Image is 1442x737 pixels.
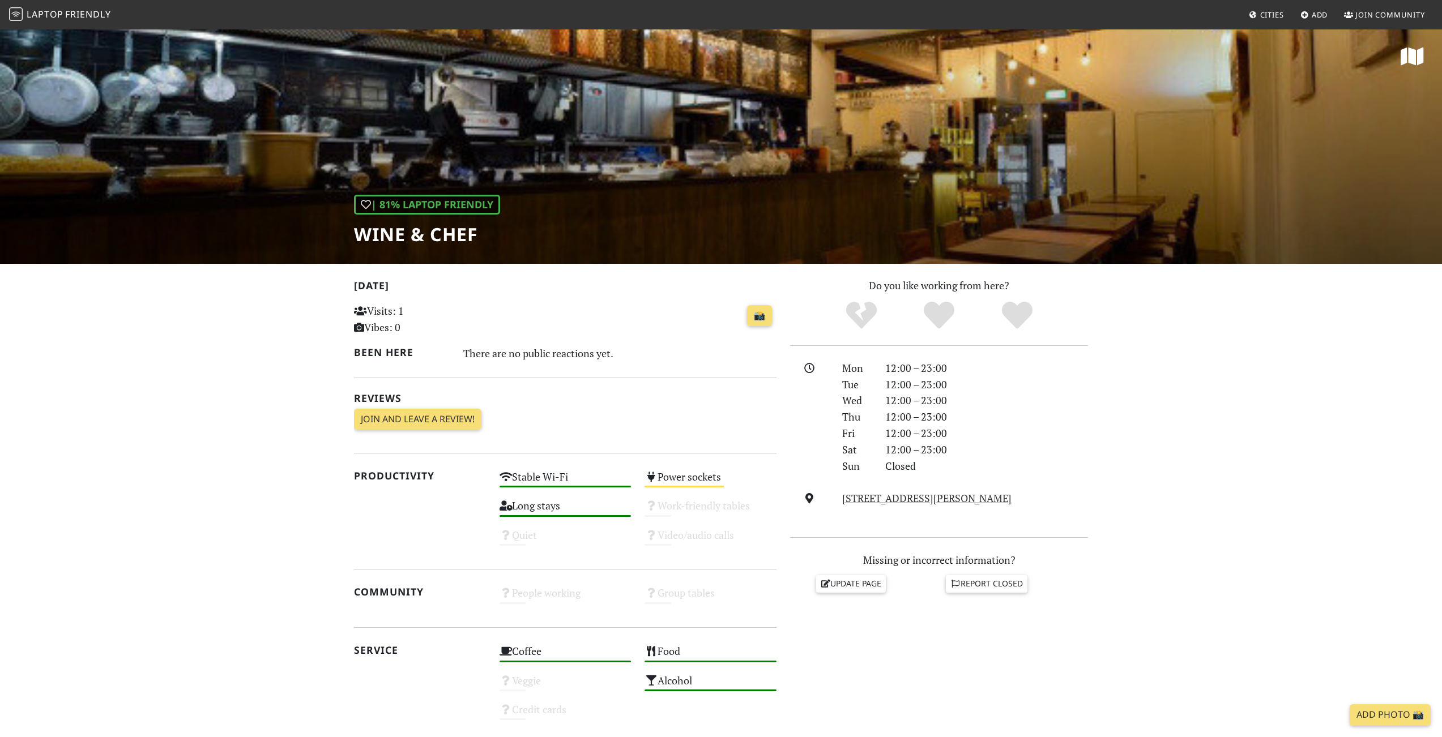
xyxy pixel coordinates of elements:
span: Join Community [1355,10,1425,20]
h2: Reviews [354,392,777,404]
div: Closed [878,458,1095,474]
div: | 81% Laptop Friendly [354,195,500,215]
div: Definitely! [978,300,1056,331]
img: LaptopFriendly [9,7,23,21]
a: Add Photo 📸 [1350,704,1431,726]
a: 📸 [747,305,772,327]
h2: Productivity [354,470,486,482]
span: Add [1312,10,1328,20]
div: Credit cards [493,700,638,729]
a: Join and leave a review! [354,409,481,430]
h2: Been here [354,346,450,358]
a: Cities [1244,5,1289,25]
a: Update page [816,575,886,592]
div: Sun [835,458,878,474]
div: Power sockets [638,468,783,496]
div: Wed [835,392,878,409]
div: Video/audio calls [638,526,783,555]
h2: Service [354,644,486,656]
div: Coffee [493,642,638,671]
p: Do you like working from here? [790,277,1088,294]
h2: Community [354,586,486,598]
p: Missing or incorrect information? [790,552,1088,568]
div: There are no public reactions yet. [463,344,777,362]
div: Stable Wi-Fi [493,468,638,496]
div: 12:00 – 23:00 [878,442,1095,458]
div: 12:00 – 23:00 [878,376,1095,393]
p: Visits: 1 Vibes: 0 [354,303,486,336]
div: Mon [835,360,878,376]
h2: [DATE] [354,280,777,296]
div: Food [638,642,783,671]
div: Yes [900,300,978,331]
div: Fri [835,425,878,442]
h1: Wine & Chef [354,224,500,245]
div: Sat [835,442,878,458]
a: Join Community [1339,5,1430,25]
a: [STREET_ADDRESS][PERSON_NAME] [842,491,1012,505]
div: Thu [835,409,878,425]
div: 12:00 – 23:00 [878,392,1095,409]
div: 12:00 – 23:00 [878,360,1095,376]
div: Long stays [493,496,638,525]
div: No [822,300,901,331]
div: Veggie [493,671,638,700]
div: 12:00 – 23:00 [878,425,1095,442]
div: People working [493,584,638,612]
span: Cities [1260,10,1284,20]
div: Work-friendly tables [638,496,783,525]
div: 12:00 – 23:00 [878,409,1095,425]
a: Add [1296,5,1333,25]
a: Report closed [946,575,1027,592]
span: Laptop [27,8,63,20]
div: Group tables [638,584,783,612]
div: Tue [835,376,878,393]
span: Friendly [65,8,110,20]
div: Alcohol [638,671,783,700]
a: LaptopFriendly LaptopFriendly [9,5,111,25]
div: Quiet [493,526,638,555]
